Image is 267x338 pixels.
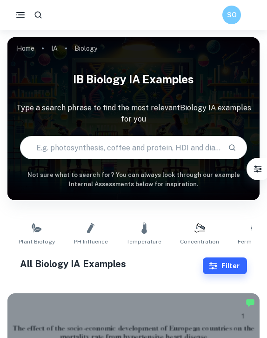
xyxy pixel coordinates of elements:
[51,42,58,55] a: IA
[17,42,34,55] a: Home
[74,43,97,54] p: Biology
[19,237,55,246] span: Plant Biology
[203,257,247,274] button: Filter
[222,6,241,24] button: SO
[127,237,161,246] span: Temperature
[224,140,240,155] button: Search
[7,102,260,125] p: Type a search phrase to find the most relevant Biology IA examples for you
[7,67,260,91] h1: IB Biology IA examples
[74,237,108,246] span: pH Influence
[246,298,255,307] img: Marked
[180,237,219,246] span: Concentration
[227,10,237,20] h6: SO
[7,170,260,189] h6: Not sure what to search for? You can always look through our example Internal Assessments below f...
[20,257,203,271] h1: All Biology IA Examples
[248,160,267,178] button: Filter
[20,135,220,161] input: E.g. photosynthesis, coffee and protein, HDI and diabetes...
